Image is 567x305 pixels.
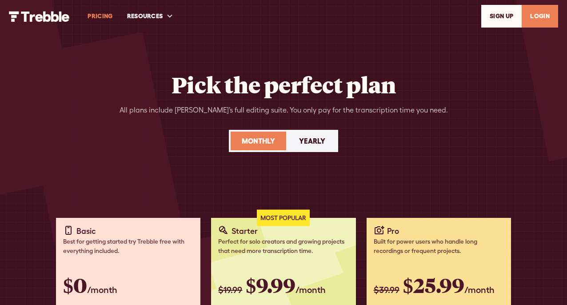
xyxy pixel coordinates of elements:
a: Yearly [288,132,336,150]
div: Yearly [299,136,325,146]
div: All plans include [PERSON_NAME]’s full editing suite. You only pay for the transcription time you... [120,105,448,116]
div: RESOURCES [120,1,181,32]
span: /month [87,285,117,295]
span: $19.99 [218,285,242,295]
div: Basic [76,225,96,237]
a: SIGn UP [481,5,522,28]
h2: Pick the perfect plan [172,71,396,98]
span: /month [295,285,326,295]
div: Monthly [242,136,275,146]
div: Built for power users who handle long recordings or frequent projects. [374,237,504,256]
span: /month [464,285,495,295]
span: $25.99 [403,272,464,298]
div: Most Popular [257,210,310,226]
div: Pro [387,225,399,237]
span: $0 [63,272,87,298]
div: Perfect for solo creators and growing projects that need more transcription time. [218,237,348,256]
img: Trebble Logo - AI Podcast Editor [9,11,70,22]
div: Best for getting started try Trebble free with everything included. [63,237,193,256]
div: RESOURCES [127,12,163,21]
a: LOGIN [522,5,558,28]
span: $39.99 [374,285,399,295]
a: Monthly [231,132,286,150]
a: home [9,10,70,21]
span: $9.99 [246,272,295,298]
a: PRICING [80,1,120,32]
